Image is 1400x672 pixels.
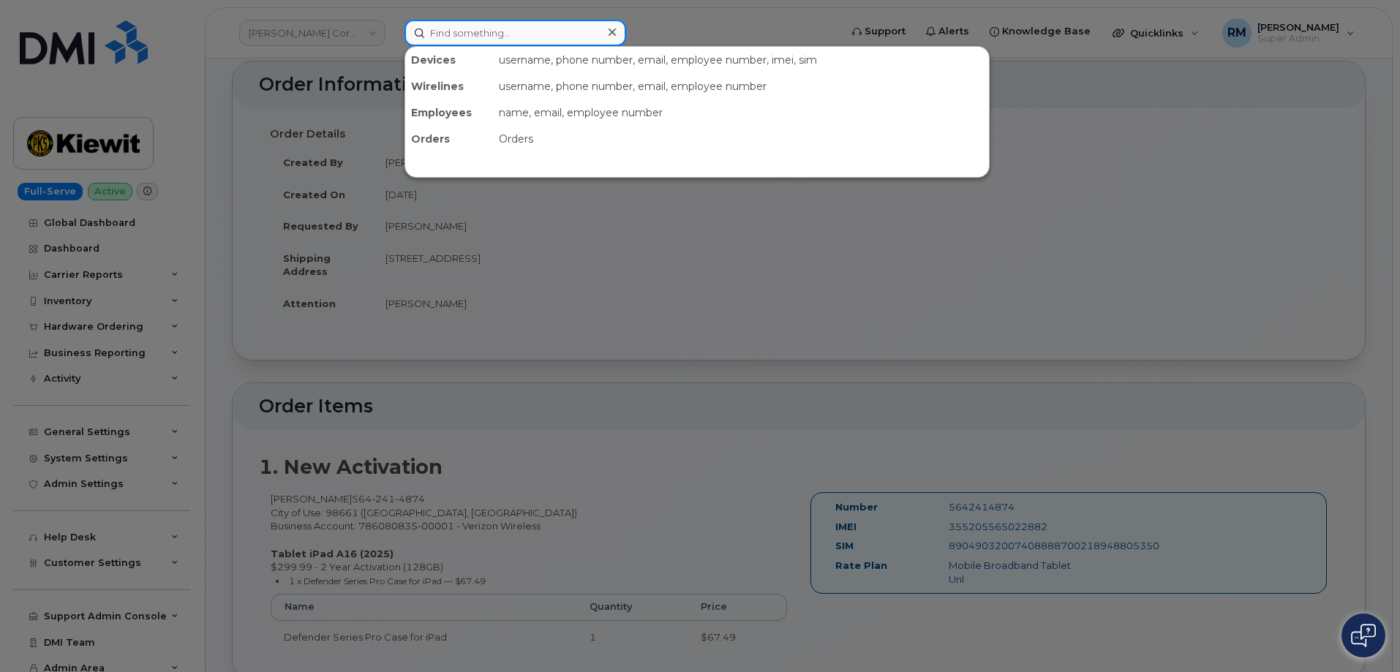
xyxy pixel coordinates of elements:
[405,47,493,73] div: Devices
[493,73,989,99] div: username, phone number, email, employee number
[493,99,989,126] div: name, email, employee number
[405,126,493,152] div: Orders
[404,20,626,46] input: Find something...
[405,73,493,99] div: Wirelines
[405,99,493,126] div: Employees
[1351,624,1376,647] img: Open chat
[493,126,989,152] div: Orders
[493,47,989,73] div: username, phone number, email, employee number, imei, sim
